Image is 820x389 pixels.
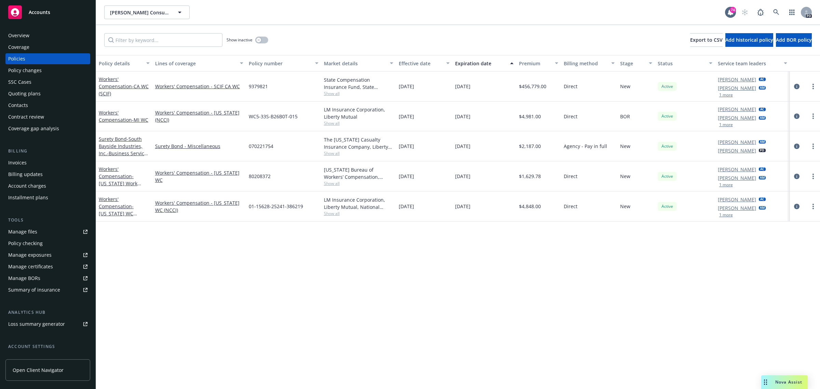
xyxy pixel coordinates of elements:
[5,284,90,295] a: Summary of insurance
[155,199,243,214] a: Workers' Compensation - [US_STATE] WC (NCCI)
[99,76,149,97] a: Workers' Compensation
[455,143,470,150] span: [DATE]
[8,273,40,284] div: Manage BORs
[761,375,770,389] div: Drag to move
[718,147,756,154] a: [PERSON_NAME]
[761,375,808,389] button: Nova Assist
[519,143,541,150] span: $2,187.00
[99,166,147,208] a: Workers' Compensation
[718,204,756,212] a: [PERSON_NAME]
[324,76,394,91] div: State Compensation Insurance Fund, State Compensation Insurance Fund (SCIF)
[564,203,577,210] span: Direct
[8,169,43,180] div: Billing updates
[5,250,90,260] span: Manage exposures
[8,123,59,134] div: Coverage gap analysis
[5,42,90,53] a: Coverage
[769,5,783,19] a: Search
[620,60,645,67] div: Stage
[718,84,756,92] a: [PERSON_NAME]
[718,166,756,173] a: [PERSON_NAME]
[8,42,29,53] div: Coverage
[793,82,801,91] a: circleInformation
[132,117,148,123] span: - MI WC
[155,83,243,90] a: Workers' Compensation - SCIF CA WC
[99,196,134,224] a: Workers' Compensation
[809,172,817,180] a: more
[5,353,90,364] a: Service team
[324,150,394,156] span: Show all
[5,343,90,350] div: Account settings
[8,157,27,168] div: Invoices
[155,109,243,123] a: Workers' Compensation - [US_STATE] (NCCI)
[516,55,561,71] button: Premium
[324,60,386,67] div: Market details
[519,173,541,180] span: $1,629.78
[5,319,90,330] a: Loss summary generator
[324,91,394,96] span: Show all
[8,180,46,191] div: Account charges
[455,113,470,120] span: [DATE]
[99,203,137,224] span: - [US_STATE] WC Through NCCI
[564,143,607,150] span: Agency - Pay in full
[718,196,756,203] a: [PERSON_NAME]
[725,37,773,43] span: Add historical policy
[5,3,90,22] a: Accounts
[8,65,42,76] div: Policy changes
[660,203,674,210] span: Active
[718,174,756,182] a: [PERSON_NAME]
[5,309,90,316] div: Analytics hub
[104,5,190,19] button: [PERSON_NAME] Consulting Corp
[5,157,90,168] a: Invoices
[99,60,142,67] div: Policy details
[660,83,674,90] span: Active
[617,55,655,71] button: Stage
[793,142,801,150] a: circleInformation
[5,238,90,249] a: Policy checking
[249,143,273,150] span: 070221754
[8,100,28,111] div: Contacts
[455,173,470,180] span: [DATE]
[8,353,38,364] div: Service team
[718,76,756,83] a: [PERSON_NAME]
[324,211,394,216] span: Show all
[227,37,252,43] span: Show inactive
[452,55,516,71] button: Expiration date
[519,60,551,67] div: Premium
[754,5,767,19] a: Report a Bug
[249,60,311,67] div: Policy number
[5,100,90,111] a: Contacts
[5,111,90,122] a: Contract review
[5,53,90,64] a: Policies
[155,143,243,150] a: Surety Bond - Miscellaneous
[660,113,674,119] span: Active
[690,37,723,43] span: Export to CSV
[690,33,723,47] button: Export to CSV
[809,142,817,150] a: more
[561,55,617,71] button: Billing method
[809,112,817,120] a: more
[620,173,630,180] span: New
[399,83,414,90] span: [DATE]
[8,88,41,99] div: Quoting plans
[5,169,90,180] a: Billing updates
[809,202,817,211] a: more
[8,238,43,249] div: Policy checking
[13,366,64,374] span: Open Client Navigator
[793,172,801,180] a: circleInformation
[564,83,577,90] span: Direct
[5,77,90,88] a: SSC Cases
[719,183,733,187] button: 1 more
[5,65,90,76] a: Policy changes
[8,284,60,295] div: Summary of insurance
[29,10,50,15] span: Accounts
[455,203,470,210] span: [DATE]
[399,143,414,150] span: [DATE]
[99,109,148,123] a: Workers' Compensation
[719,123,733,127] button: 1 more
[5,180,90,191] a: Account charges
[155,60,236,67] div: Lines of coverage
[324,180,394,186] span: Show all
[8,226,37,237] div: Manage files
[5,192,90,203] a: Installment plans
[8,319,65,330] div: Loss summary generator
